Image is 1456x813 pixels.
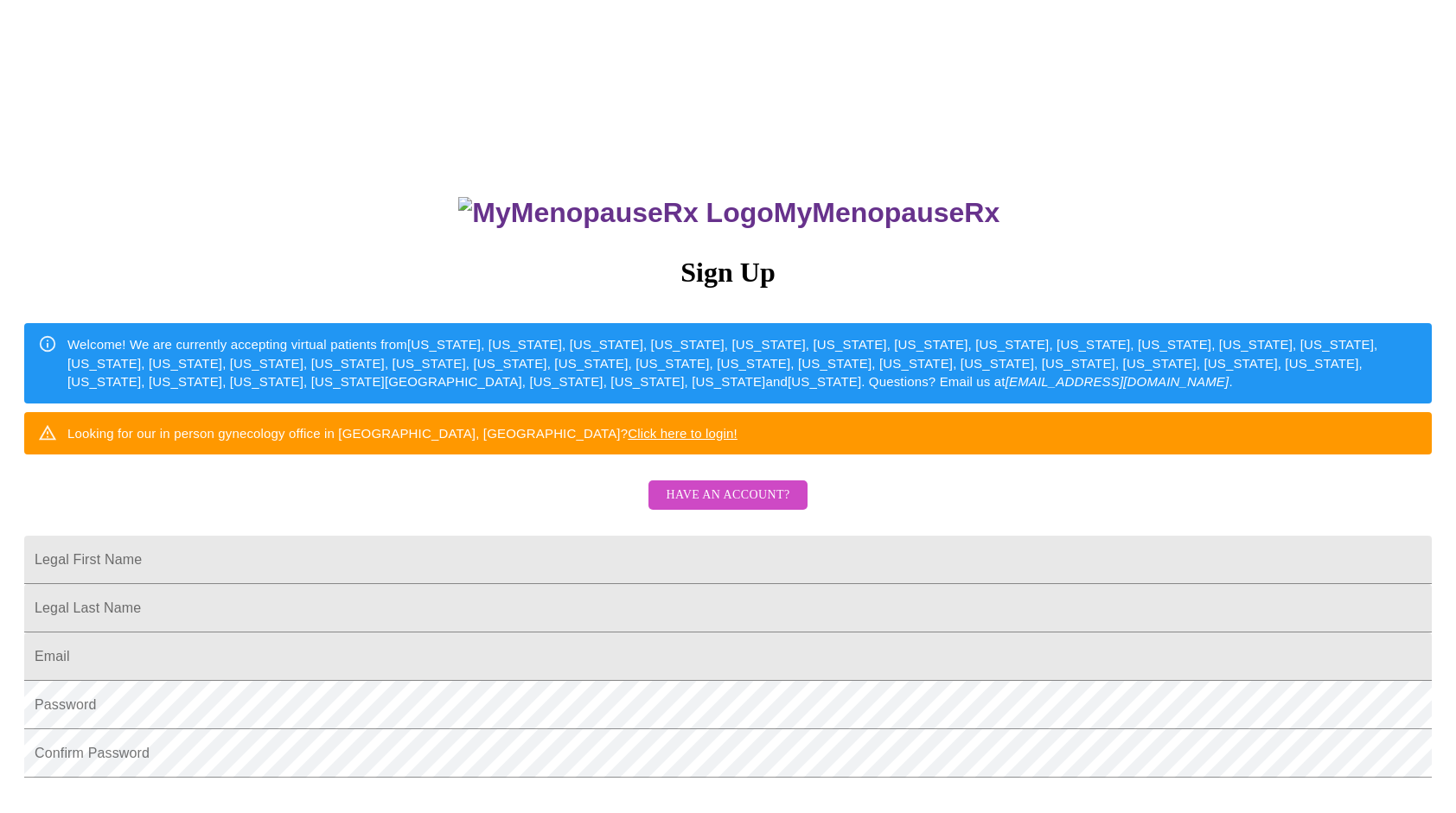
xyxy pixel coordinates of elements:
em: [EMAIL_ADDRESS][DOMAIN_NAME] [1006,374,1229,389]
span: Have an account? [666,485,789,506]
a: Have an account? [644,499,811,514]
h3: MyMenopauseRx [27,197,1433,229]
img: MyMenopauseRx Logo [458,197,773,229]
div: Looking for our in person gynecology office in [GEOGRAPHIC_DATA], [GEOGRAPHIC_DATA]? [67,417,738,449]
div: Welcome! We are currently accepting virtual patients from [US_STATE], [US_STATE], [US_STATE], [US... [67,328,1418,397]
a: Click here to login! [628,426,738,441]
button: Have an account? [648,480,807,511]
h3: Sign Up [24,257,1432,289]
